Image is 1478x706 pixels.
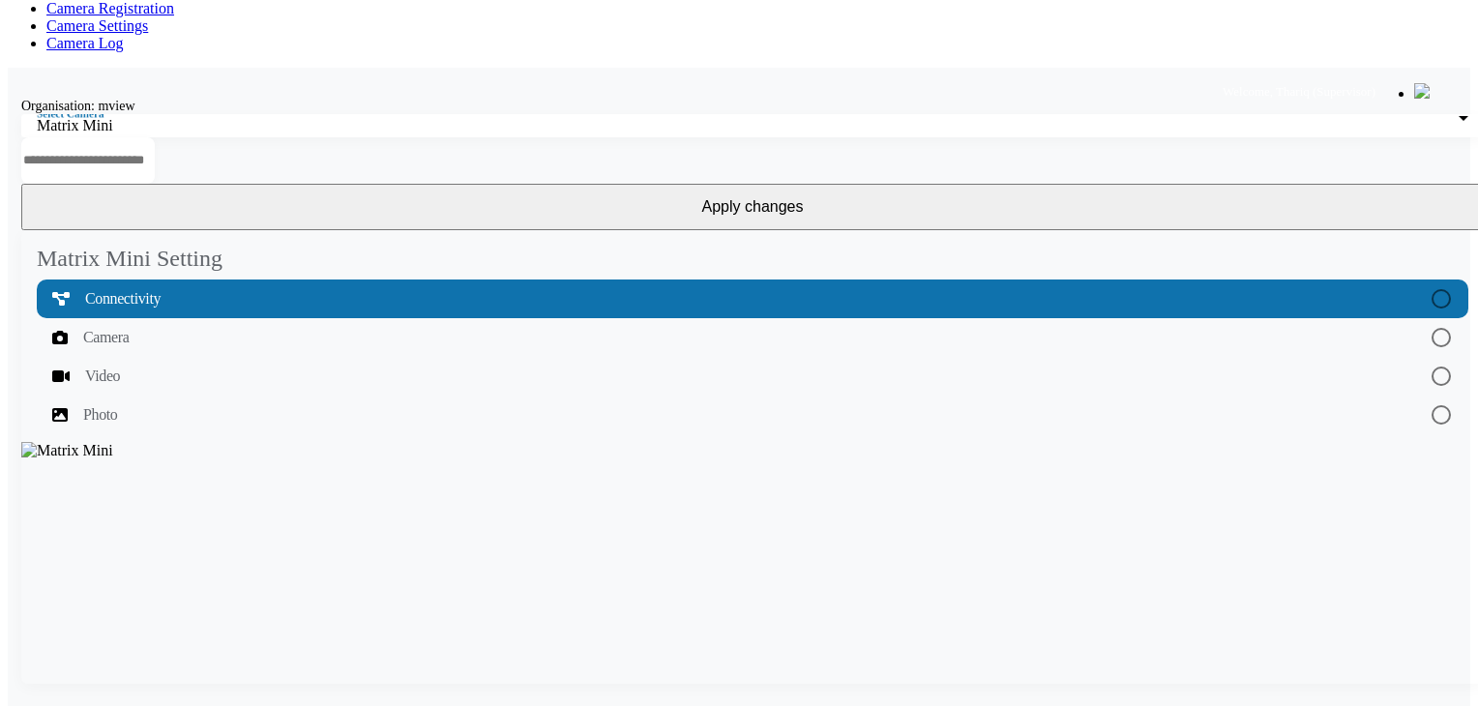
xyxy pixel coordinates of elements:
[37,117,113,133] span: Matrix Mini
[83,403,117,427] span: Photo
[1414,83,1430,99] img: bell24.png
[1223,84,1375,99] span: Welcome, Thariq (Supervisor)
[21,99,135,113] label: Organisation: mview
[46,35,124,51] a: Camera Log
[37,246,222,272] mat-card-title: Matrix Mini Setting
[83,326,129,349] span: Camera
[46,17,148,34] a: Camera Settings
[85,287,161,310] span: Connectivity
[85,365,120,388] span: Video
